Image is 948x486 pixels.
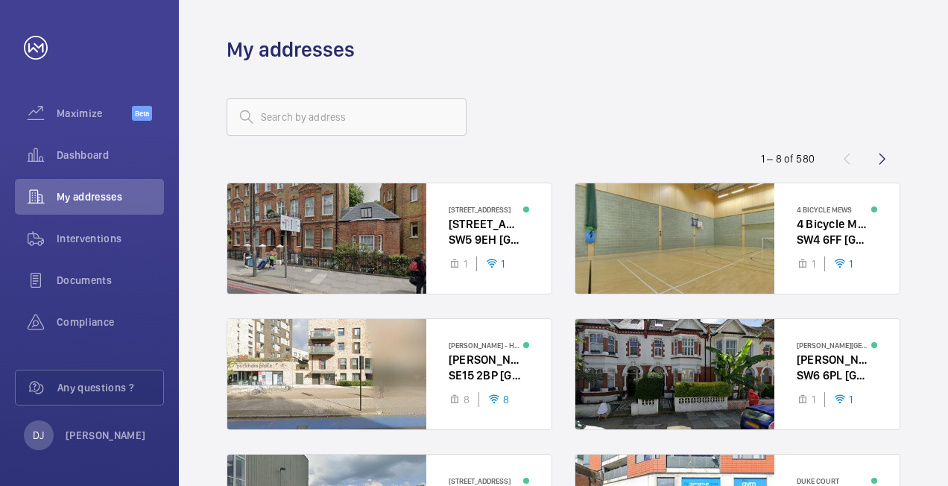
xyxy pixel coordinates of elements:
span: Any questions ? [57,380,163,395]
span: Maximize [57,106,132,121]
input: Search by address [227,98,467,136]
div: 1 – 8 of 580 [761,151,815,166]
p: [PERSON_NAME] [66,428,146,443]
span: Compliance [57,315,164,329]
span: Documents [57,273,164,288]
span: Beta [132,106,152,121]
span: Dashboard [57,148,164,162]
h1: My addresses [227,36,355,63]
span: Interventions [57,231,164,246]
span: My addresses [57,189,164,204]
p: DJ [33,428,44,443]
